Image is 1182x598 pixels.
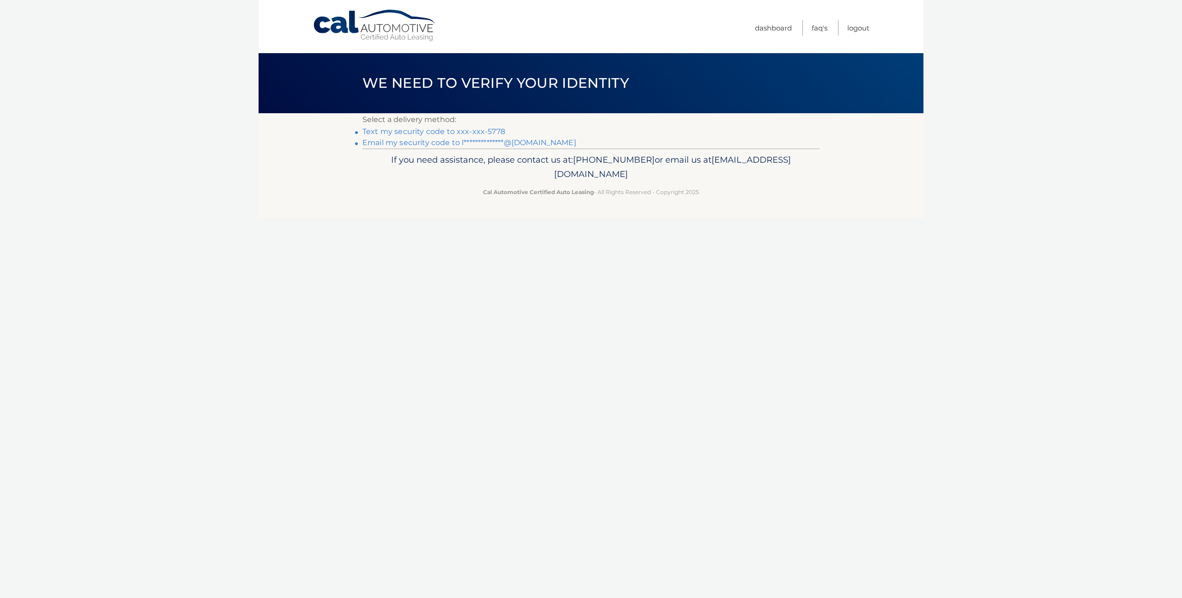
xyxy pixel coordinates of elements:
[362,74,629,92] span: We need to verify your identity
[812,20,827,36] a: FAQ's
[847,20,869,36] a: Logout
[368,153,814,182] p: If you need assistance, please contact us at: or email us at
[755,20,792,36] a: Dashboard
[483,189,594,195] strong: Cal Automotive Certified Auto Leasing
[362,127,505,136] a: Text my security code to xxx-xxx-5778
[313,9,437,42] a: Cal Automotive
[362,113,820,126] p: Select a delivery method:
[368,187,814,197] p: - All Rights Reserved - Copyright 2025
[573,154,655,165] span: [PHONE_NUMBER]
